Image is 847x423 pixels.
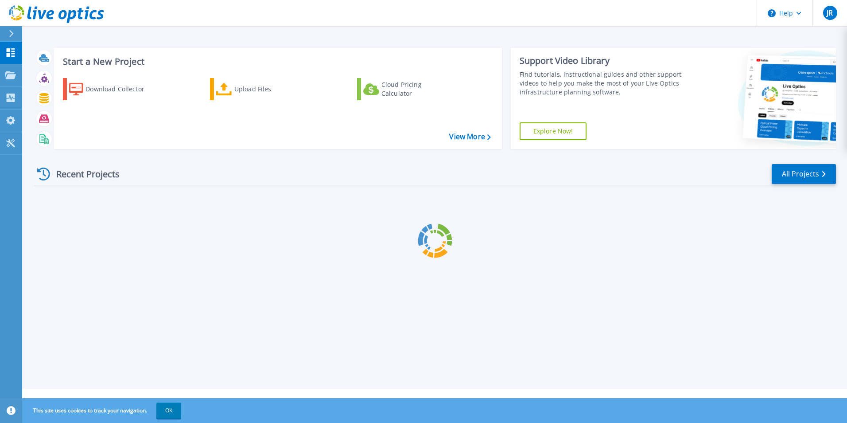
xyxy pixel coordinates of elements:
[63,57,490,67] h3: Start a New Project
[63,78,162,100] a: Download Collector
[520,122,587,140] a: Explore Now!
[381,80,452,98] div: Cloud Pricing Calculator
[520,55,685,67] div: Support Video Library
[827,9,833,16] span: JR
[24,403,181,419] span: This site uses cookies to track your navigation.
[772,164,836,184] a: All Projects
[156,403,181,419] button: OK
[234,80,305,98] div: Upload Files
[449,133,490,141] a: View More
[210,78,309,100] a: Upload Files
[520,70,685,97] div: Find tutorials, instructional guides and other support videos to help you make the most of your L...
[34,163,132,185] div: Recent Projects
[85,80,156,98] div: Download Collector
[357,78,456,100] a: Cloud Pricing Calculator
